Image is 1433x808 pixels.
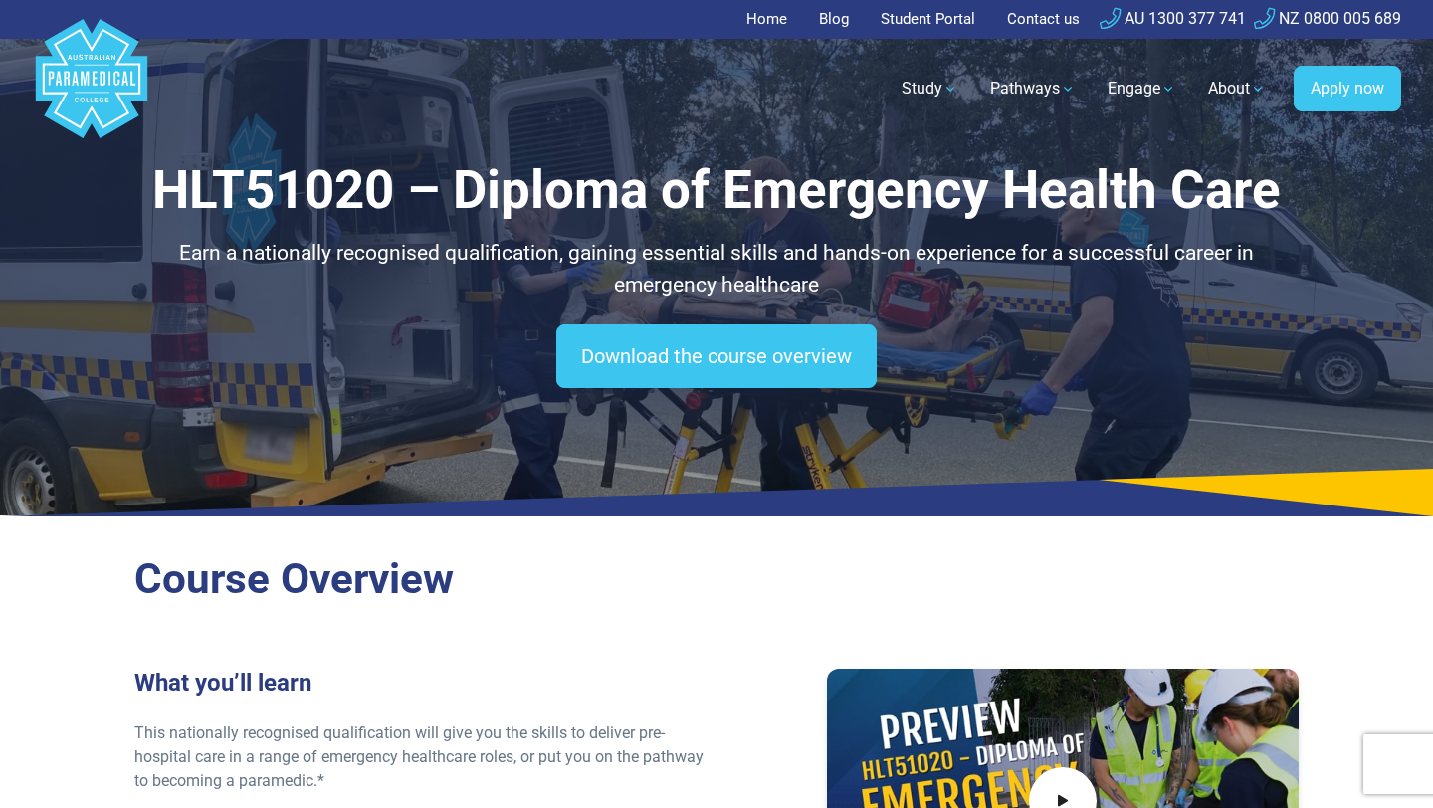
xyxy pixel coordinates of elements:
h3: What you’ll learn [134,669,705,698]
a: Apply now [1294,66,1401,111]
p: This nationally recognised qualification will give you the skills to deliver pre-hospital care in... [134,721,705,793]
a: About [1196,61,1278,116]
a: Pathways [978,61,1088,116]
h2: Course Overview [134,554,1299,605]
a: AU 1300 377 741 [1100,9,1246,28]
a: Australian Paramedical College [32,39,151,139]
a: NZ 0800 005 689 [1254,9,1401,28]
h1: HLT51020 – Diploma of Emergency Health Care [134,159,1299,222]
a: Engage [1096,61,1188,116]
a: Download the course overview [556,324,877,388]
p: Earn a nationally recognised qualification, gaining essential skills and hands-on experience for ... [134,238,1299,301]
a: Study [890,61,970,116]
